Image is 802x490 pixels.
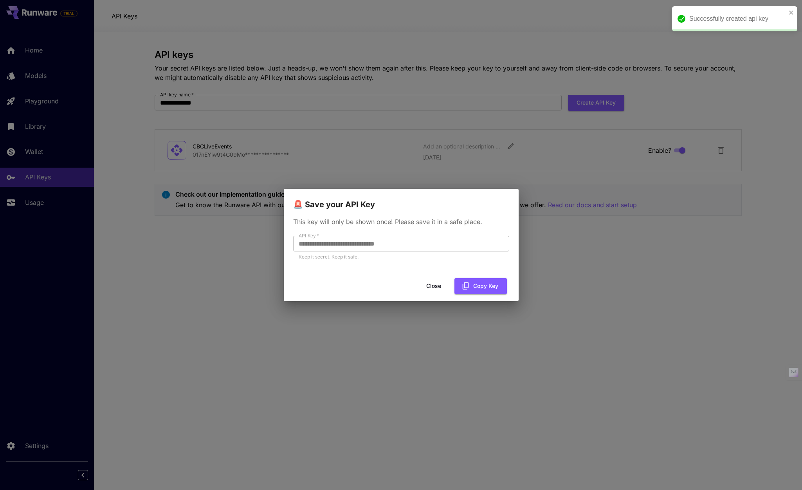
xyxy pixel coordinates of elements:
p: Keep it secret. Keep it safe. [299,253,504,261]
h2: 🚨 Save your API Key [284,189,519,211]
button: close [789,9,794,16]
button: Close [416,278,451,294]
p: This key will only be shown once! Please save it in a safe place. [293,217,509,226]
label: API Key [299,232,319,239]
button: Copy Key [454,278,507,294]
div: Successfully created api key [689,14,786,24]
